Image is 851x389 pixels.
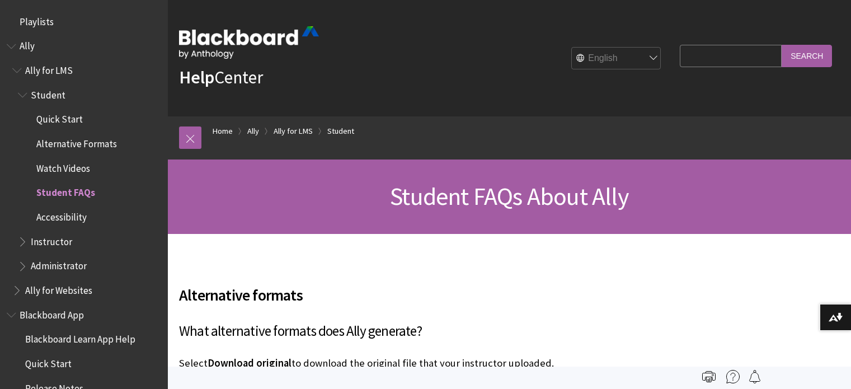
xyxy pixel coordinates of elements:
[25,281,92,296] span: Ally for Websites
[36,110,83,125] span: Quick Start
[572,48,661,70] select: Site Language Selector
[25,354,72,369] span: Quick Start
[36,159,90,174] span: Watch Videos
[20,37,35,52] span: Ally
[247,124,259,138] a: Ally
[213,124,233,138] a: Home
[36,134,117,149] span: Alternative Formats
[179,283,674,307] span: Alternative formats
[179,66,263,88] a: HelpCenter
[179,26,319,59] img: Blackboard by Anthology
[7,12,161,31] nav: Book outline for Playlists
[7,37,161,300] nav: Book outline for Anthology Ally Help
[20,306,84,321] span: Blackboard App
[782,45,832,67] input: Search
[726,370,740,383] img: More help
[25,330,135,345] span: Blackboard Learn App Help
[179,66,214,88] strong: Help
[20,12,54,27] span: Playlists
[179,321,674,342] h3: What alternative formats does Ally generate?
[36,208,87,223] span: Accessibility
[31,257,87,272] span: Administrator
[31,232,72,247] span: Instructor
[179,356,674,371] p: Select to download the original file that your instructor uploaded.
[748,370,761,383] img: Follow this page
[702,370,716,383] img: Print
[208,357,291,369] span: Download original
[36,184,95,199] span: Student FAQs
[390,181,629,212] span: Student FAQs About Ally
[31,86,65,101] span: Student
[25,61,73,76] span: Ally for LMS
[327,124,354,138] a: Student
[274,124,313,138] a: Ally for LMS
